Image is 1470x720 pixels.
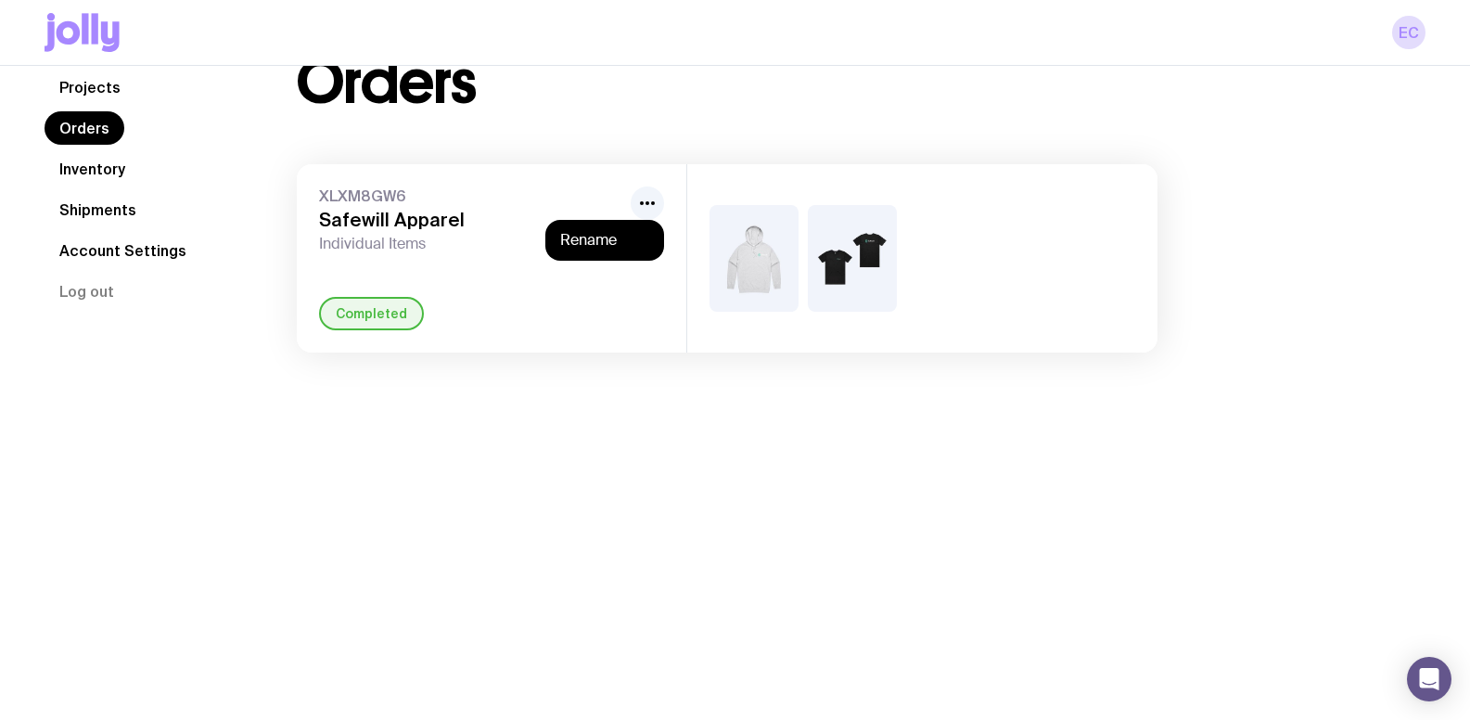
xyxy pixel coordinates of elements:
a: EC [1392,16,1425,49]
h1: Orders [297,53,476,112]
div: Completed [319,297,424,330]
a: Orders [45,111,124,145]
span: XLXM8GW6 [319,186,623,205]
span: Individual Items [319,235,623,253]
a: Shipments [45,193,151,226]
a: Projects [45,71,135,104]
a: Inventory [45,152,140,186]
button: Rename [560,231,649,250]
a: Account Settings [45,234,201,267]
h3: Safewill Apparel [319,209,623,231]
div: Open Intercom Messenger [1407,657,1451,701]
button: Log out [45,275,129,308]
